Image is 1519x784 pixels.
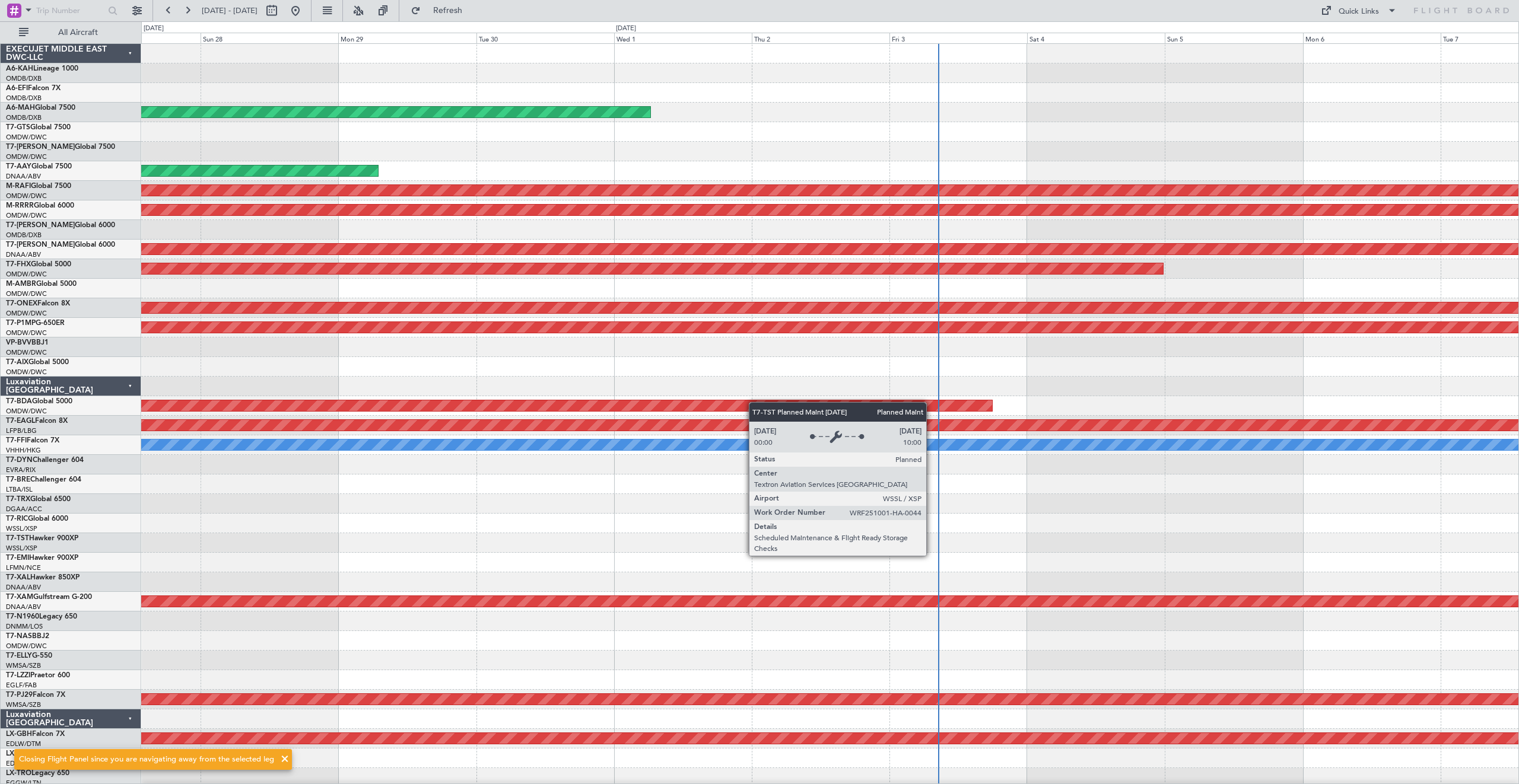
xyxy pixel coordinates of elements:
[6,594,92,601] a: T7-XAMGulfstream G-200
[6,426,37,435] a: LFPB/LBG
[6,731,32,738] span: LX-GBH
[6,661,41,670] a: WMSA/SZB
[6,339,49,346] a: VP-BVVBBJ1
[476,33,614,43] div: Tue 30
[6,496,30,503] span: T7-TRX
[6,622,43,631] a: DNMM/LOS
[6,563,41,572] a: LFMN/NCE
[6,398,32,405] span: T7-BDA
[6,603,41,611] a: DNAA/ABV
[6,418,68,425] a: T7-EAGLFalcon 8X
[6,183,71,190] a: M-RAFIGlobal 7500
[1165,33,1302,43] div: Sun 5
[6,672,70,679] a: T7-LZZIPraetor 600
[6,485,33,494] a: LTBA/ISL
[13,23,129,42] button: All Aircraft
[1303,33,1441,43] div: Mon 6
[6,281,36,288] span: M-AMBR
[6,524,37,533] a: WSSL/XSP
[6,320,65,327] a: T7-P1MPG-650ER
[6,250,41,259] a: DNAA/ABV
[423,7,473,15] span: Refresh
[6,222,75,229] span: T7-[PERSON_NAME]
[6,515,28,522] span: T7-RIC
[614,33,752,43] div: Wed 1
[6,457,84,464] a: T7-DYNChallenger 604
[6,163,72,170] a: T7-AAYGlobal 7500
[6,320,36,327] span: T7-P1MP
[6,124,30,131] span: T7-GTS
[6,192,47,200] a: OMDW/DWC
[6,65,33,72] span: A6-KAH
[1339,6,1379,18] div: Quick Links
[6,85,28,92] span: A6-EFI
[6,731,65,738] a: LX-GBHFalcon 7X
[6,437,59,444] a: T7-FFIFalcon 7X
[6,339,31,346] span: VP-BVV
[6,476,81,483] a: T7-BREChallenger 604
[6,348,47,357] a: OMDW/DWC
[144,24,164,34] div: [DATE]
[6,152,47,161] a: OMDW/DWC
[6,574,30,581] span: T7-XAL
[6,437,27,444] span: T7-FFI
[6,642,47,651] a: OMDW/DWC
[6,144,115,151] a: T7-[PERSON_NAME]Global 7500
[6,359,28,366] span: T7-AIX
[6,74,42,83] a: OMDB/DXB
[6,398,72,405] a: T7-BDAGlobal 5000
[6,691,65,699] a: T7-PJ29Falcon 7X
[6,457,33,464] span: T7-DYN
[405,1,476,20] button: Refresh
[6,476,30,483] span: T7-BRE
[1027,33,1165,43] div: Sat 4
[6,172,41,181] a: DNAA/ABV
[6,535,29,542] span: T7-TST
[6,368,47,377] a: OMDW/DWC
[6,270,47,279] a: OMDW/DWC
[6,574,80,581] a: T7-XALHawker 850XP
[6,544,37,553] a: WSSL/XSP
[6,554,78,562] a: T7-EMIHawker 900XP
[6,261,31,268] span: T7-FHX
[6,300,37,307] span: T7-ONEX
[6,124,71,131] a: T7-GTSGlobal 7500
[6,222,115,229] a: T7-[PERSON_NAME]Global 6000
[6,418,35,425] span: T7-EAGL
[6,613,39,620] span: T7-N1960
[6,583,41,592] a: DNAA/ABV
[6,104,75,111] a: A6-MAHGlobal 7500
[338,33,476,43] div: Mon 29
[6,672,30,679] span: T7-LZZI
[6,700,41,709] a: WMSA/SZB
[6,691,33,699] span: T7-PJ29
[31,28,125,37] span: All Aircraft
[6,85,61,92] a: A6-EFIFalcon 7X
[6,261,71,268] a: T7-FHXGlobal 5000
[6,594,33,601] span: T7-XAM
[6,309,47,318] a: OMDW/DWC
[6,359,69,366] a: T7-AIXGlobal 5000
[6,94,42,103] a: OMDB/DXB
[6,163,31,170] span: T7-AAY
[6,300,70,307] a: T7-ONEXFalcon 8X
[6,535,78,542] a: T7-TSTHawker 900XP
[36,2,104,20] input: Trip Number
[6,496,71,503] a: T7-TRXGlobal 6500
[6,652,32,659] span: T7-ELLY
[1315,1,1403,20] button: Quick Links
[6,113,42,122] a: OMDB/DXB
[201,33,338,43] div: Sun 28
[6,281,77,288] a: M-AMBRGlobal 5000
[6,183,31,190] span: M-RAFI
[6,681,37,690] a: EGLF/FAB
[6,202,74,209] a: M-RRRRGlobal 6000
[6,289,47,298] a: OMDW/DWC
[6,633,32,640] span: T7-NAS
[6,241,75,248] span: T7-[PERSON_NAME]
[6,407,47,416] a: OMDW/DWC
[6,613,77,620] a: T7-N1960Legacy 650
[6,202,34,209] span: M-RRRR
[6,65,78,72] a: A6-KAHLineage 1000
[6,329,47,337] a: OMDW/DWC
